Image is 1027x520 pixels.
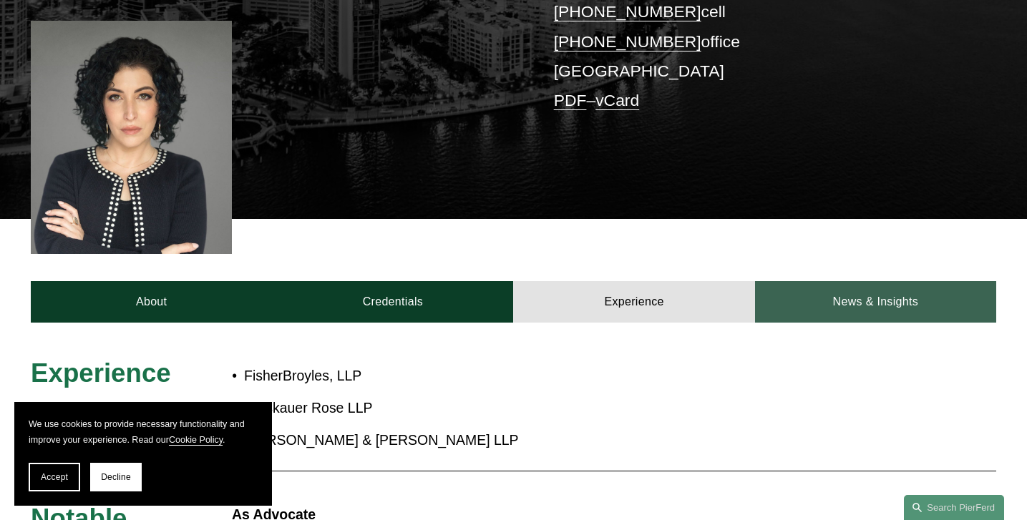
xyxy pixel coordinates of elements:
[244,428,875,453] p: [PERSON_NAME] & [PERSON_NAME] LLP
[41,472,68,482] span: Accept
[554,91,587,109] a: PDF
[169,435,223,445] a: Cookie Policy
[554,2,701,21] a: [PHONE_NUMBER]
[14,402,272,506] section: Cookie banner
[554,32,701,51] a: [PHONE_NUMBER]
[244,396,875,421] p: Proskauer Rose LLP
[31,281,272,323] a: About
[29,463,80,491] button: Accept
[904,495,1004,520] a: Search this site
[513,281,754,323] a: Experience
[595,91,639,109] a: vCard
[244,363,875,388] p: FisherBroyles, LLP
[101,472,131,482] span: Decline
[29,416,258,448] p: We use cookies to provide necessary functionality and improve your experience. Read our .
[272,281,513,323] a: Credentials
[755,281,996,323] a: News & Insights
[31,358,171,388] span: Experience
[90,463,142,491] button: Decline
